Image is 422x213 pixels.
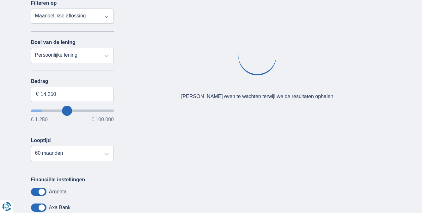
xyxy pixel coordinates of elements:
label: Filteren op [31,0,57,6]
span: € 100.000 [91,117,114,122]
label: Looptijd [31,138,51,143]
div: [PERSON_NAME] even te wachten terwijl we de resultaten ophalen [181,93,333,100]
label: Argenta [49,189,67,195]
label: Doel van de lening [31,40,76,45]
label: Financiële instellingen [31,177,85,183]
span: € [36,91,39,98]
span: € 1.250 [31,117,48,122]
label: Bedrag [31,78,114,84]
input: wantToBorrow [31,110,114,112]
label: Axa Bank [49,205,70,210]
